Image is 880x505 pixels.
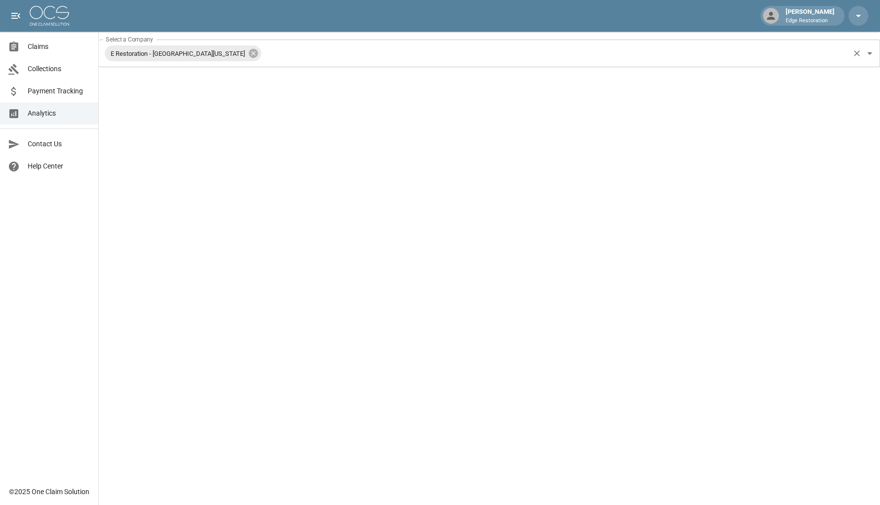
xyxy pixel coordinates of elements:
[9,487,89,497] div: © 2025 One Claim Solution
[30,6,69,26] img: ocs-logo-white-transparent.png
[850,46,864,60] button: Clear
[786,17,835,25] p: Edge Restoration
[28,161,90,171] span: Help Center
[6,6,26,26] button: open drawer
[106,35,153,43] label: Select a Company
[28,64,90,74] span: Collections
[863,46,877,60] button: Open
[28,86,90,96] span: Payment Tracking
[782,7,839,25] div: [PERSON_NAME]
[28,139,90,149] span: Contact Us
[28,108,90,119] span: Analytics
[99,67,880,502] iframe: Embedded Dashboard
[105,48,251,59] span: E Restoration - [GEOGRAPHIC_DATA][US_STATE]
[28,42,90,52] span: Claims
[105,45,261,61] div: E Restoration - [GEOGRAPHIC_DATA][US_STATE]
